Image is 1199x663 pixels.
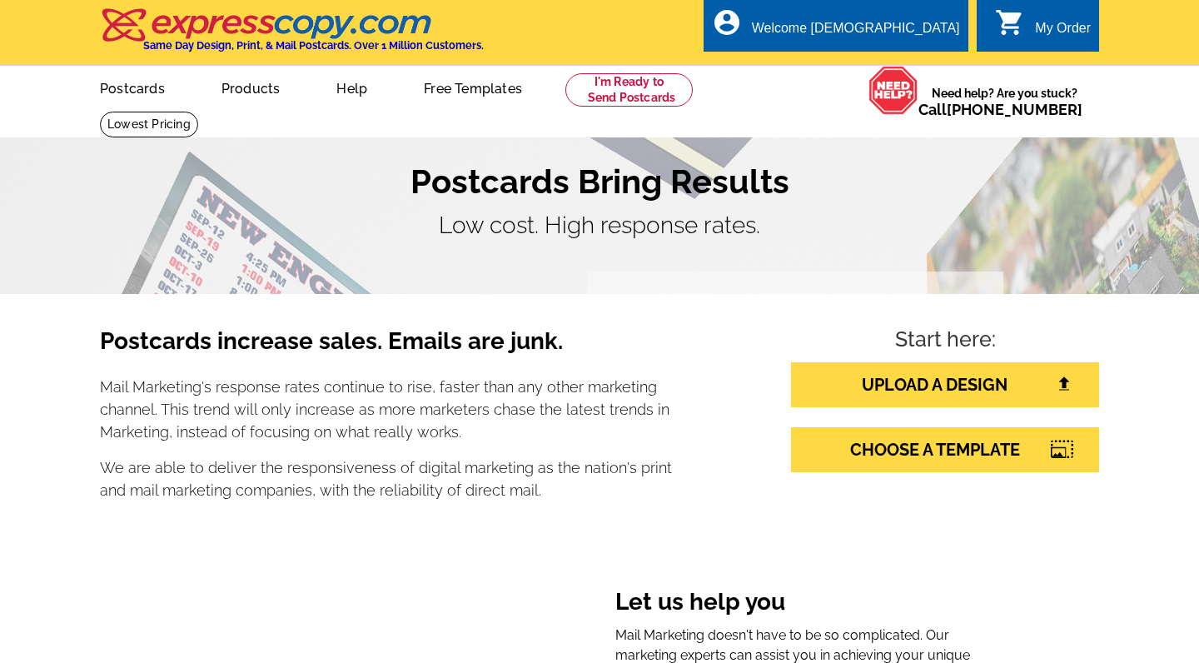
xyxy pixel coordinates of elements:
[1035,21,1091,44] div: My Order
[615,588,988,620] h3: Let us help you
[397,67,549,107] a: Free Templates
[100,208,1099,243] p: Low cost. High response rates.
[791,427,1099,472] a: CHOOSE A TEMPLATE
[995,18,1091,39] a: shopping_cart My Order
[918,85,1091,118] span: Need help? Are you stuck?
[100,20,484,52] a: Same Day Design, Print, & Mail Postcards. Over 1 Million Customers.
[310,67,394,107] a: Help
[947,101,1082,118] a: [PHONE_NUMBER]
[752,21,960,44] div: Welcome [DEMOGRAPHIC_DATA]
[791,362,1099,407] a: UPLOAD A DESIGN
[965,611,1199,663] iframe: LiveChat chat widget
[143,39,484,52] h4: Same Day Design, Print, & Mail Postcards. Over 1 Million Customers.
[100,456,673,501] p: We are able to deliver the responsiveness of digital marketing as the nation's print and mail mar...
[100,327,673,369] h3: Postcards increase sales. Emails are junk.
[791,327,1099,356] h4: Start here:
[868,66,918,115] img: help
[100,376,673,443] p: Mail Marketing's response rates continue to rise, faster than any other marketing channel. This t...
[918,101,1082,118] span: Call
[100,162,1099,202] h1: Postcards Bring Results
[195,67,307,107] a: Products
[73,67,192,107] a: Postcards
[995,7,1025,37] i: shopping_cart
[712,7,742,37] i: account_circle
